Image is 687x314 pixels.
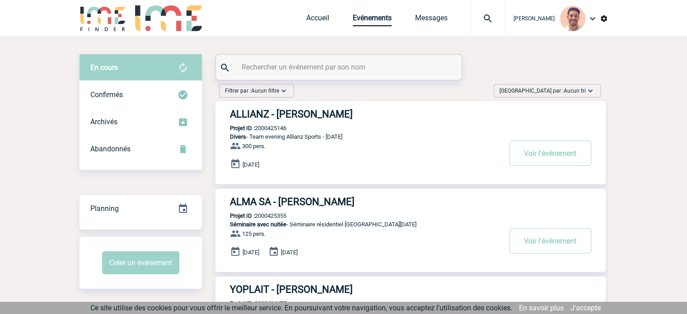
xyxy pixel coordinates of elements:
[243,161,259,168] span: [DATE]
[215,284,606,295] a: YOPLAIT - [PERSON_NAME]
[215,212,286,219] p: 2000425355
[243,249,259,256] span: [DATE]
[215,125,286,131] p: 2000425146
[306,14,329,26] a: Accueil
[279,86,288,95] img: baseline_expand_more_white_24dp-b.png
[215,196,606,207] a: ALMA SA - [PERSON_NAME]
[519,304,564,312] a: En savoir plus
[230,212,255,219] b: Projet ID :
[560,6,585,31] img: 132114-0.jpg
[230,221,286,228] span: Séminaire avec nuitée
[79,108,202,136] div: Retrouvez ici tous les événements que vous avez décidé d'archiver
[230,108,501,120] h3: ALLIANZ - [PERSON_NAME]
[90,117,117,126] span: Archivés
[281,249,298,256] span: [DATE]
[90,304,512,312] span: Ce site utilise des cookies pour vous offrir le meilleur service. En poursuivant votre navigation...
[251,88,279,94] span: Aucun filtre
[514,15,555,22] span: [PERSON_NAME]
[239,61,440,74] input: Rechercher un événement par son nom
[230,300,255,307] b: Projet ID :
[509,228,591,253] button: Voir l'événement
[102,251,179,274] button: Créer un événement
[230,196,501,207] h3: ALMA SA - [PERSON_NAME]
[79,54,202,81] div: Retrouvez ici tous vos évènements avant confirmation
[215,300,286,307] p: 2000424675
[509,141,591,166] button: Voir l'événement
[90,90,123,99] span: Confirmés
[586,86,595,95] img: baseline_expand_more_white_24dp-b.png
[79,195,202,222] div: Retrouvez ici tous vos événements organisés par date et état d'avancement
[215,133,501,140] p: - Team evening Allianz Sports - [DATE]
[90,145,131,153] span: Abandonnés
[215,221,501,228] p: - Séminaire résidentiel [GEOGRAPHIC_DATA][DATE]
[415,14,448,26] a: Messages
[225,86,279,95] span: Filtrer par :
[353,14,392,26] a: Evénements
[230,284,501,295] h3: YOPLAIT - [PERSON_NAME]
[230,125,255,131] b: Projet ID :
[564,88,586,94] span: Aucun tri
[570,304,601,312] a: J'accepte
[79,195,202,221] a: Planning
[215,108,606,120] a: ALLIANZ - [PERSON_NAME]
[90,204,119,213] span: Planning
[79,136,202,163] div: Retrouvez ici tous vos événements annulés
[90,63,118,72] span: En cours
[230,133,246,140] span: Divers
[500,86,586,95] span: [GEOGRAPHIC_DATA] par :
[79,5,126,31] img: IME-Finder
[242,230,266,237] span: 125 pers.
[242,143,266,150] span: 300 pers.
